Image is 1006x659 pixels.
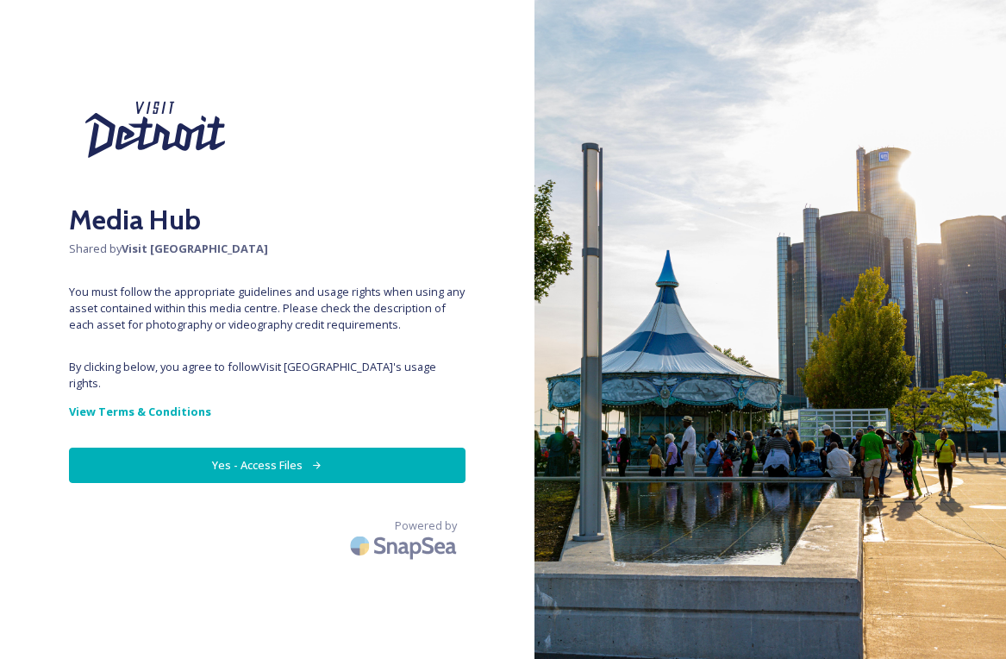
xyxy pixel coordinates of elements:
[69,401,466,422] a: View Terms & Conditions
[395,518,457,534] span: Powered by
[345,525,466,566] img: SnapSea Logo
[69,241,466,257] span: Shared by
[122,241,268,256] strong: Visit [GEOGRAPHIC_DATA]
[69,404,211,419] strong: View Terms & Conditions
[69,359,466,392] span: By clicking below, you agree to follow Visit [GEOGRAPHIC_DATA] 's usage rights.
[69,199,466,241] h2: Media Hub
[69,69,241,191] img: Visit%20Detroit%20New%202024.svg
[69,284,466,334] span: You must follow the appropriate guidelines and usage rights when using any asset contained within...
[69,448,466,483] button: Yes - Access Files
